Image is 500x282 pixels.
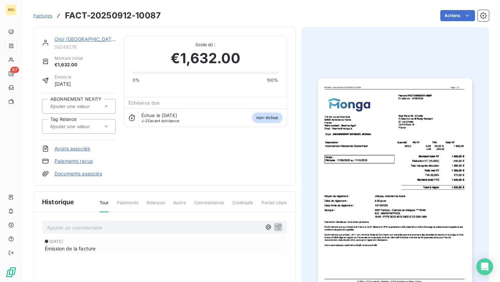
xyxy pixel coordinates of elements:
[65,9,161,22] h3: FACT-20250912-10087
[55,61,83,68] span: €1,632.00
[267,77,278,83] span: 100%
[147,200,165,211] span: Relances
[55,170,102,177] a: Documents associés
[170,48,240,69] span: €1,632.00
[55,74,71,80] span: Émise le
[440,10,475,21] button: Actions
[45,245,95,252] span: Émission de la facture
[55,44,116,50] span: 58248278
[55,55,83,61] span: Montant initial
[194,200,224,211] span: Commentaires
[49,103,119,109] input: Ajouter une valeur
[49,123,119,130] input: Ajouter une valeur
[261,200,287,211] span: Portail client
[252,113,282,123] span: non-échue
[55,80,71,88] span: [DATE]
[55,158,93,165] a: Paiements reçus
[55,36,179,42] a: Orpi [GEOGRAPHIC_DATA] 19 - Crimée (Abonnement)
[10,67,19,73] span: 87
[476,258,493,275] div: Open Intercom Messenger
[232,200,253,211] span: Creditsafe
[141,118,150,123] span: J-25
[117,200,138,211] span: Paiements
[33,12,52,19] a: Factures
[33,13,52,18] span: Factures
[55,145,90,152] a: Avoirs associés
[141,113,177,118] span: Échue le [DATE]
[50,239,63,243] span: [DATE]
[133,42,278,48] span: Solde dû :
[42,197,74,207] span: Historique
[100,200,109,212] span: Tout
[141,119,180,123] span: avant échéance
[128,100,160,106] span: Échéance due
[6,267,17,278] img: Logo LeanPay
[133,77,140,83] span: 0%
[173,200,186,211] span: Avoirs
[6,4,17,15] div: MO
